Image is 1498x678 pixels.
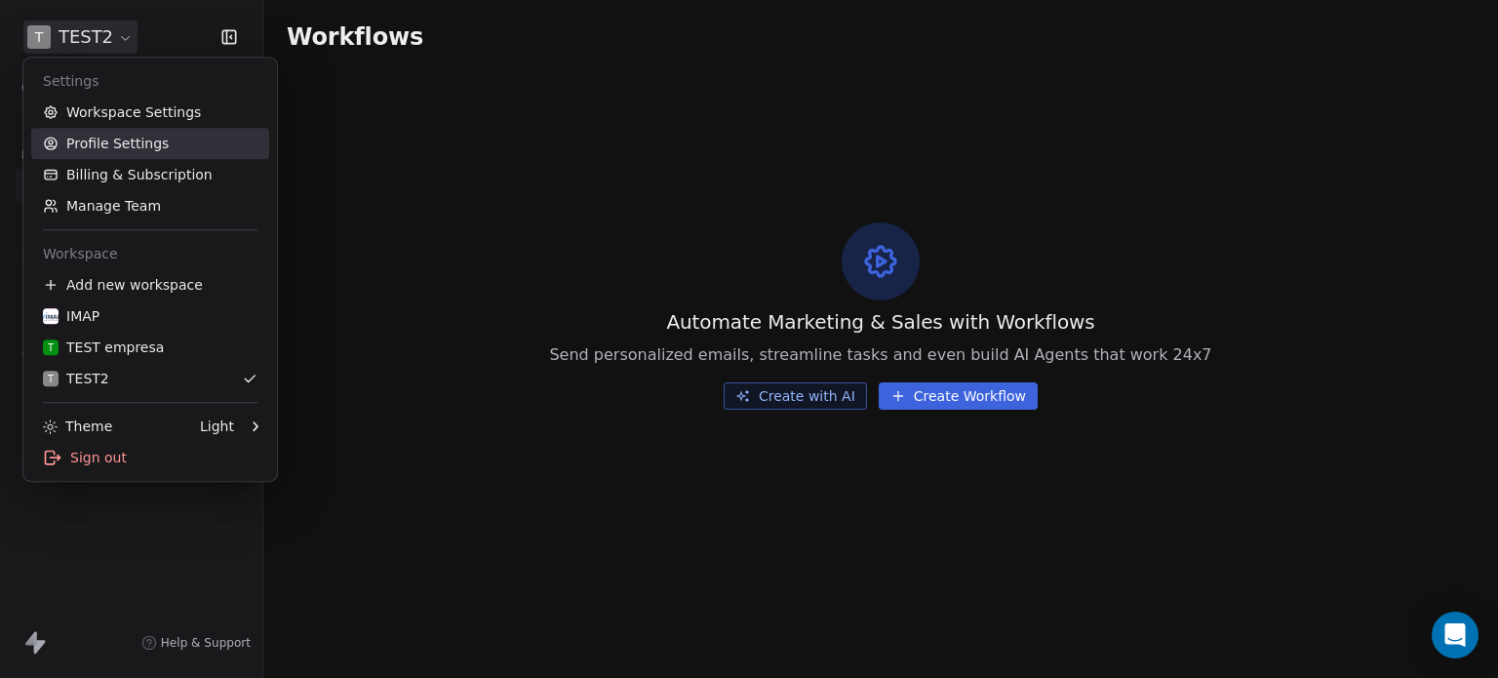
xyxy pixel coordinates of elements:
[200,417,234,436] div: Light
[31,97,269,128] a: Workspace Settings
[31,269,269,300] div: Add new workspace
[43,308,59,324] img: IMAP_Logo_ok.jpg
[31,128,269,159] a: Profile Settings
[31,65,269,97] div: Settings
[31,442,269,473] div: Sign out
[43,338,164,357] div: TEST empresa
[43,417,112,436] div: Theme
[31,238,269,269] div: Workspace
[43,369,109,388] div: TEST2
[31,159,269,190] a: Billing & Subscription
[48,340,54,355] span: T
[31,190,269,221] a: Manage Team
[48,372,54,386] span: T
[43,306,99,326] div: IMAP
